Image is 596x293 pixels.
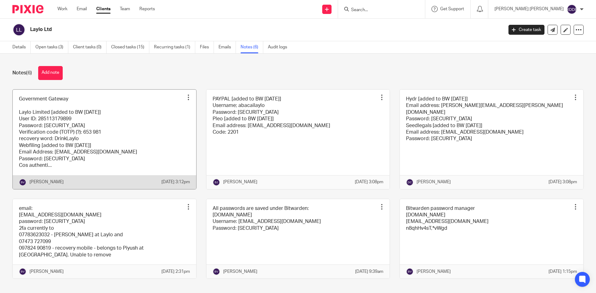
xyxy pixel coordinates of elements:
h2: Laylo Ltd [30,26,405,33]
input: Search [350,7,406,13]
p: [PERSON_NAME] [223,269,257,275]
img: Pixie [12,5,43,13]
p: [PERSON_NAME] [417,269,451,275]
p: [DATE] 1:15pm [549,269,577,275]
p: [PERSON_NAME] [417,179,451,185]
p: [DATE] 3:12pm [161,179,190,185]
a: Work [57,6,67,12]
p: [PERSON_NAME] [PERSON_NAME] [494,6,564,12]
img: svg%3E [406,179,413,186]
a: Notes (6) [241,41,263,53]
h1: Notes [12,70,32,76]
p: [DATE] 3:08pm [549,179,577,185]
img: svg%3E [19,179,26,186]
img: svg%3E [213,179,220,186]
img: svg%3E [19,268,26,275]
a: Details [12,41,31,53]
a: Client tasks (0) [73,41,106,53]
img: svg%3E [567,4,577,14]
p: [PERSON_NAME] [29,179,64,185]
img: svg%3E [406,268,413,275]
a: Clients [96,6,111,12]
img: svg%3E [213,268,220,275]
a: Reports [139,6,155,12]
a: Audit logs [268,41,292,53]
p: [DATE] 9:39am [355,269,383,275]
a: Files [200,41,214,53]
a: Open tasks (3) [35,41,68,53]
p: [DATE] 3:08pm [355,179,383,185]
p: [PERSON_NAME] [29,269,64,275]
a: Create task [508,25,544,35]
a: Recurring tasks (1) [154,41,195,53]
img: svg%3E [12,23,25,36]
a: Team [120,6,130,12]
a: Email [77,6,87,12]
a: Emails [219,41,236,53]
button: Add note [38,66,63,80]
a: Closed tasks (15) [111,41,149,53]
span: (6) [26,70,32,75]
span: Get Support [440,7,464,11]
p: [PERSON_NAME] [223,179,257,185]
p: [DATE] 2:31pm [161,269,190,275]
